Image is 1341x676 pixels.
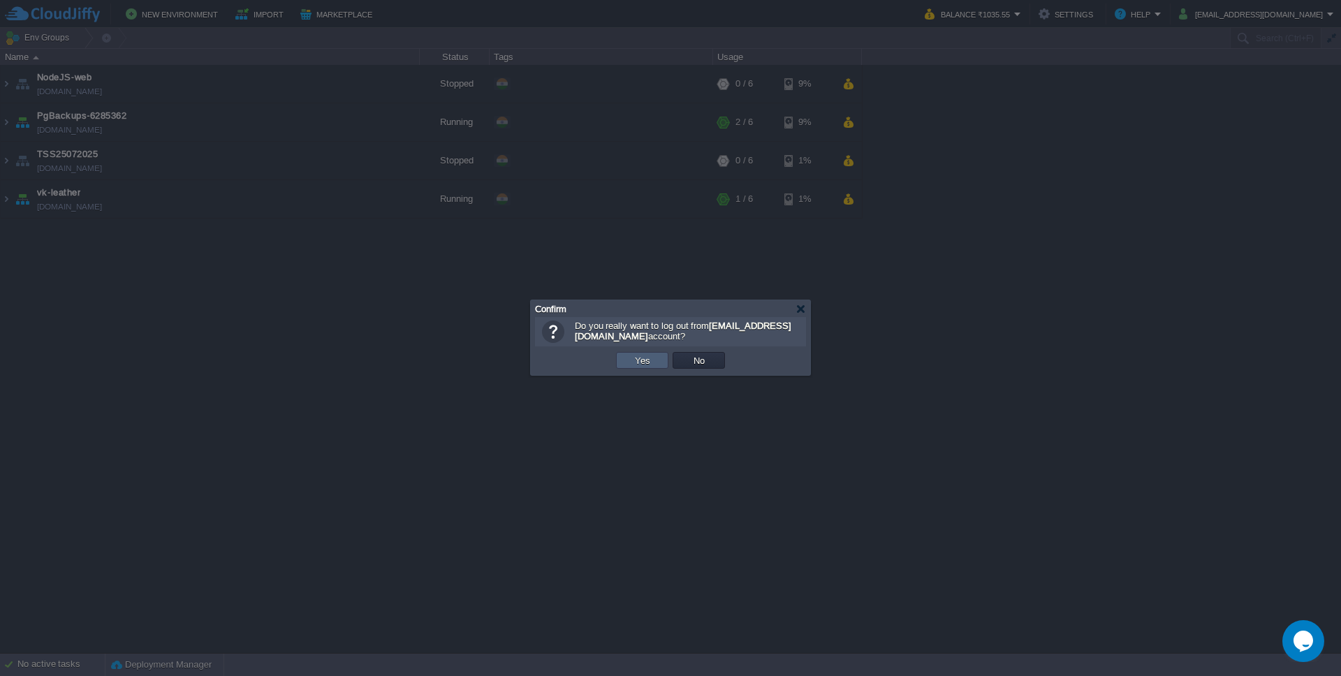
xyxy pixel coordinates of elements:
button: No [689,354,709,367]
span: Confirm [535,304,566,314]
span: Do you really want to log out from account? [575,321,791,341]
button: Yes [631,354,654,367]
iframe: chat widget [1282,620,1327,662]
b: [EMAIL_ADDRESS][DOMAIN_NAME] [575,321,791,341]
